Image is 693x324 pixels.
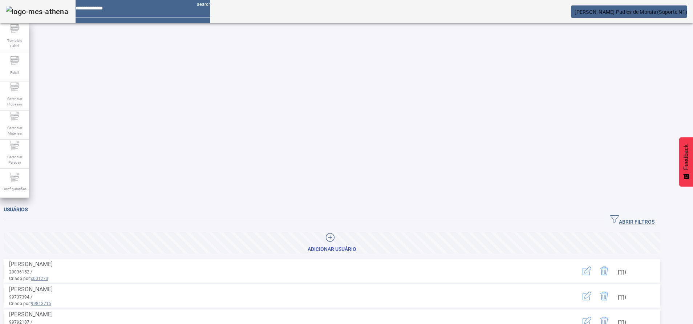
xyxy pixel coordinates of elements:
span: 99737394 / [9,295,32,300]
span: [PERSON_NAME] [9,286,53,293]
span: [PERSON_NAME] [9,311,53,318]
span: Feedback [683,144,689,170]
span: ABRIR FILTROS [610,215,654,226]
button: Mais [613,262,631,280]
span: Template Fabril [4,36,25,51]
img: logo-mes-athena [6,6,68,17]
span: Gerenciar Materiais [4,123,25,138]
button: ABRIR FILTROS [604,214,660,227]
span: Gerenciar Paradas [4,152,25,167]
button: Delete [596,262,613,280]
span: c001273 [31,276,48,281]
span: Gerenciar Processo [4,94,25,109]
div: Adicionar Usuário [308,246,356,253]
span: Criado por: [9,300,550,307]
button: Mais [613,287,631,305]
span: Configurações [0,184,29,194]
button: Feedback - Mostrar pesquisa [679,137,693,187]
button: Delete [596,287,613,305]
span: Usuários [4,207,28,212]
span: Criado por: [9,275,550,282]
span: [PERSON_NAME] [9,261,53,268]
span: Fabril [8,68,21,77]
button: Adicionar Usuário [4,232,660,253]
span: [PERSON_NAME] Pudles de Morais (Suporte N1) [575,9,687,15]
span: 99813715 [31,301,51,306]
span: 29036152 / [9,269,32,275]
